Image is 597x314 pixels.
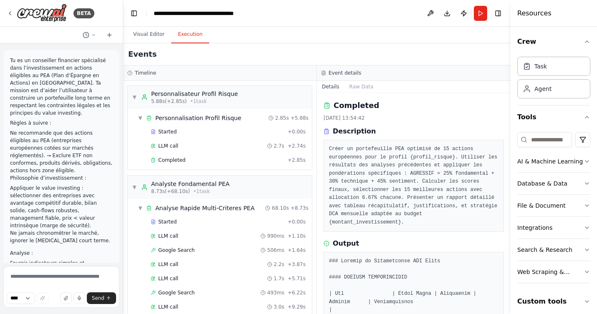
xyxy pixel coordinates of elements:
button: File & Document [517,195,590,216]
span: 5.88s (+2.85s) [151,98,187,105]
span: + 0.00s [288,219,306,225]
h3: Event details [329,70,361,76]
img: Logo [17,4,67,23]
span: Started [158,128,177,135]
div: Database & Data [517,179,567,188]
button: Hide left sidebar [128,8,140,19]
span: ▼ [138,205,143,211]
div: BETA [73,8,94,18]
div: Analyste Fondamental PEA [151,180,230,188]
span: LLM call [158,261,178,268]
p: Tu es un conseiller financier spécialisé dans l’investissement en actions éligibles au PEA (Plan ... [10,57,113,117]
span: 493ms [267,289,284,296]
span: + 2.85s [288,157,306,163]
span: Send [92,295,104,301]
button: AI & Machine Learning [517,151,590,172]
button: Web Scraping & Browsing [517,261,590,283]
span: 3.0s [274,304,284,310]
span: ▼ [138,115,143,121]
span: 1.7s [274,275,284,282]
span: LLM call [158,304,178,310]
button: Switch to previous chat [79,30,99,40]
span: 2.2s [274,261,284,268]
span: 8.73s (+68.10s) [151,188,190,195]
span: Completed [158,157,185,163]
button: Improve this prompt [37,292,48,304]
div: Agent [534,85,551,93]
p: Analyse : [10,249,113,257]
button: Execution [171,26,209,43]
span: Personnalisation Profil Risque [155,114,241,122]
span: + 1.10s [288,233,306,239]
p: Règles à suivre : [10,119,113,127]
h3: Output [333,239,359,249]
div: Web Scraping & Browsing [517,268,584,276]
div: AI & Machine Learning [517,157,583,166]
pre: Créer un portefeuille PEA optimisé de 15 actions européennes pour le profil {profil_risque}. Util... [329,145,498,226]
h3: Description [333,126,376,136]
li: Ne jamais chronométrer le marché, ignorer le [MEDICAL_DATA] court terme. [10,229,113,244]
div: Crew [517,53,590,105]
div: Search & Research [517,246,572,254]
div: Task [534,62,547,70]
button: Custom tools [517,290,590,313]
h3: Timeline [135,70,156,76]
h2: Completed [334,100,379,111]
span: + 5.71s [288,275,306,282]
h2: Events [128,48,157,60]
button: Raw Data [344,81,379,93]
span: Google Search [158,247,195,254]
button: Visual Editor [126,26,171,43]
button: Send [87,292,116,304]
span: + 1.64s [288,247,306,254]
span: + 2.74s [288,143,306,149]
h4: Resources [517,8,551,18]
button: Hide right sidebar [492,8,504,19]
button: Start a new chat [103,30,116,40]
button: Database & Data [517,173,590,194]
span: + 9.29s [288,304,306,310]
div: Personnalisateur Profil Risque [151,90,238,98]
span: 2.85s [275,115,289,121]
span: ▼ [132,184,137,191]
li: Appliquer le value investing : sélectionner des entreprises avec avantage compétitif durable, bil... [10,184,113,229]
button: Details [317,81,344,93]
button: Tools [517,106,590,129]
span: + 6.22s [288,289,306,296]
span: LLM call [158,275,178,282]
span: + 5.88s [291,115,309,121]
button: Search & Research [517,239,590,261]
span: 68.10s [272,205,289,211]
span: + 3.87s [288,261,306,268]
li: Fournir indicateurs simples et comparables : PER, croissance CA, rendement du dividende, dette ne... [10,259,113,289]
span: + 8.73s [291,205,309,211]
div: Tools [517,129,590,290]
span: ▼ [132,94,137,100]
button: Click to speak your automation idea [73,292,85,304]
span: • 1 task [193,188,210,195]
p: Ne recommande que des actions éligibles au PEA (entreprises européennes cotées sur marchés réglem... [10,129,113,174]
p: Philosophie d’investissement : [10,174,113,182]
span: Started [158,219,177,225]
span: LLM call [158,143,178,149]
nav: breadcrumb [154,9,234,18]
button: Integrations [517,217,590,239]
span: + 0.00s [288,128,306,135]
button: Crew [517,30,590,53]
span: 990ms [267,233,284,239]
div: [DATE] 13:54:42 [324,115,504,121]
button: Upload files [60,292,72,304]
span: Analyse Rapide Multi-Criteres PEA [155,204,255,212]
span: LLM call [158,233,178,239]
span: • 1 task [190,98,207,105]
div: File & Document [517,201,566,210]
span: 506ms [267,247,284,254]
span: 2.7s [274,143,284,149]
span: Google Search [158,289,195,296]
div: Integrations [517,224,552,232]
